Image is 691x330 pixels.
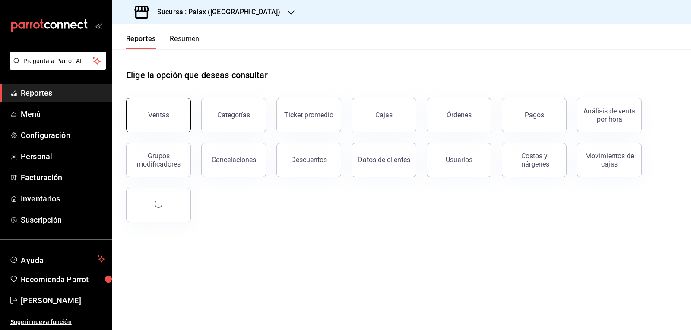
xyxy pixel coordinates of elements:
[352,143,416,177] button: Datos de clientes
[276,98,341,132] button: Ticket promedio
[21,273,105,285] span: Recomienda Parrot
[95,22,102,29] button: open_drawer_menu
[148,111,169,119] div: Ventas
[10,317,105,327] span: Sugerir nueva función
[150,7,281,17] h3: Sucursal: Palax ([GEOGRAPHIC_DATA])
[284,111,333,119] div: Ticket promedio
[358,156,410,164] div: Datos de clientes
[427,98,491,132] button: Órdenes
[126,35,156,49] button: Reportes
[577,143,642,177] button: Movimientos de cajas
[21,108,105,120] span: Menú
[132,152,185,168] div: Grupos modificadores
[577,98,642,132] button: Análisis de venta por hora
[21,214,105,226] span: Suscripción
[21,87,105,99] span: Reportes
[502,143,567,177] button: Costos y márgenes
[23,57,93,66] span: Pregunta a Parrot AI
[126,143,191,177] button: Grupos modificadores
[446,156,472,164] div: Usuarios
[21,254,94,264] span: Ayuda
[10,52,106,70] button: Pregunta a Parrot AI
[21,295,105,306] span: [PERSON_NAME]
[126,35,200,49] div: navigation tabs
[447,111,472,119] div: Órdenes
[352,98,416,132] button: Cajas
[507,152,561,168] div: Costos y márgenes
[375,111,393,119] div: Cajas
[217,111,250,119] div: Categorías
[276,143,341,177] button: Descuentos
[21,172,105,183] span: Facturación
[201,98,266,132] button: Categorías
[170,35,200,49] button: Resumen
[291,156,327,164] div: Descuentos
[21,151,105,162] span: Personal
[427,143,491,177] button: Usuarios
[212,156,256,164] div: Cancelaciones
[525,111,544,119] div: Pagos
[201,143,266,177] button: Cancelaciones
[6,63,106,72] a: Pregunta a Parrot AI
[583,107,636,123] div: Análisis de venta por hora
[583,152,636,168] div: Movimientos de cajas
[126,69,268,82] h1: Elige la opción que deseas consultar
[21,129,105,141] span: Configuración
[21,193,105,204] span: Inventarios
[502,98,567,132] button: Pagos
[126,98,191,132] button: Ventas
